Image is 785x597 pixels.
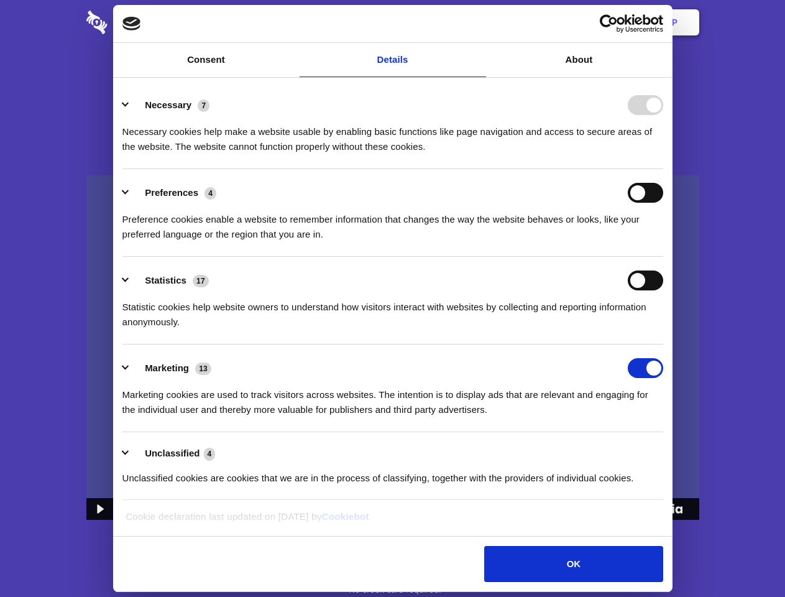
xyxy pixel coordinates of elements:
span: 4 [204,187,216,200]
span: 7 [198,99,209,112]
button: Unclassified (4) [122,446,223,461]
iframe: Drift Widget Chat Controller [723,535,770,582]
label: Marketing [145,363,189,373]
a: Usercentrics Cookiebot - opens in a new window [554,14,663,33]
a: Cookiebot [322,511,369,522]
a: Contact [504,3,561,42]
span: 4 [204,448,216,460]
button: Marketing (13) [122,358,219,378]
img: logo-wordmark-white-trans-d4663122ce5f474addd5e946df7df03e33cb6a1c49d2221995e7729f52c070b2.svg [86,11,193,34]
button: Play Video [86,498,112,520]
label: Necessary [145,99,191,110]
a: Login [564,3,618,42]
a: Consent [113,43,300,77]
button: Necessary (7) [122,95,218,115]
div: Necessary cookies help make a website usable by enabling basic functions like page navigation and... [122,115,663,154]
button: Statistics (17) [122,271,217,290]
h1: Eliminate Slack Data Loss. [86,56,699,101]
span: 13 [195,363,211,375]
button: Preferences (4) [122,183,224,203]
img: logo [122,17,141,30]
div: Statistic cookies help website owners to understand how visitors interact with websites by collec... [122,290,663,330]
a: About [486,43,673,77]
div: Cookie declaration last updated on [DATE] by [116,509,669,534]
button: OK [484,546,663,582]
label: Statistics [145,275,186,285]
div: Unclassified cookies are cookies that we are in the process of classifying, together with the pro... [122,461,663,486]
span: 17 [193,275,209,287]
img: Sharesecret [86,175,699,521]
a: Pricing [365,3,419,42]
h4: Auto-redaction of sensitive data, encrypted data sharing and self-destructing private chats. Shar... [86,113,699,154]
a: Details [300,43,486,77]
div: Marketing cookies are used to track visitors across websites. The intention is to display ads tha... [122,378,663,417]
div: Preference cookies enable a website to remember information that changes the way the website beha... [122,203,663,242]
label: Preferences [145,187,198,198]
